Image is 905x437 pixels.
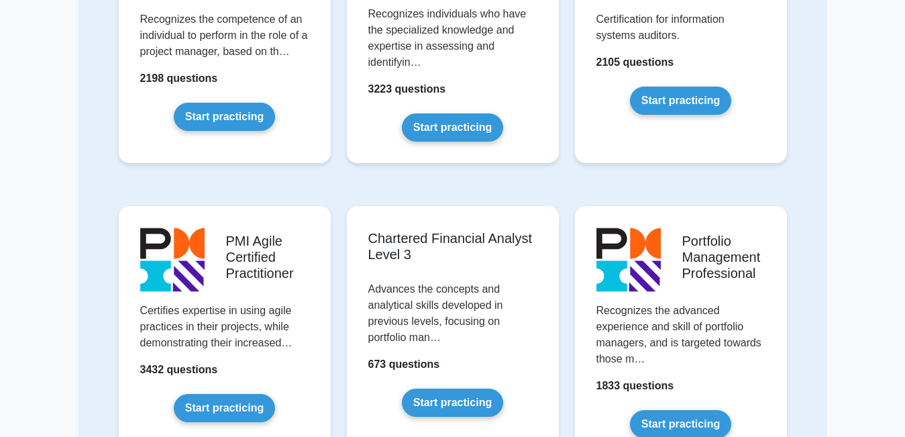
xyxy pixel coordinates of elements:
[402,389,503,417] a: Start practicing
[630,87,731,115] a: Start practicing
[174,394,275,422] a: Start practicing
[174,103,275,131] a: Start practicing
[402,113,503,142] a: Start practicing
